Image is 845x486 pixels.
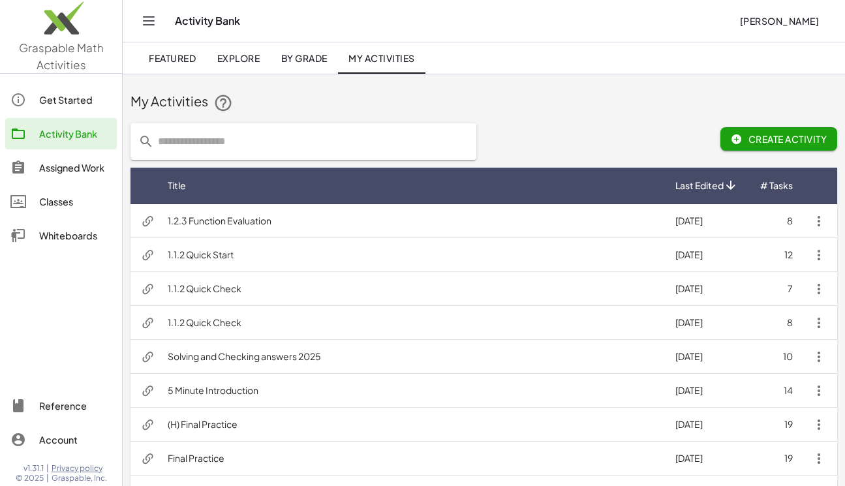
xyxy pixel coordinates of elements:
span: Graspable, Inc. [52,473,107,483]
td: [DATE] [665,442,749,476]
td: 8 [749,204,803,238]
div: Get Started [39,92,112,108]
td: 19 [749,442,803,476]
span: Explore [217,52,260,64]
td: [DATE] [665,306,749,340]
span: Featured [149,52,196,64]
td: 14 [749,374,803,408]
button: Toggle navigation [138,10,159,31]
span: By Grade [281,52,327,64]
span: [PERSON_NAME] [739,15,819,27]
td: [DATE] [665,408,749,442]
div: Whiteboards [39,228,112,243]
td: 7 [749,272,803,306]
button: [PERSON_NAME] [729,9,829,33]
td: [DATE] [665,204,749,238]
td: [DATE] [665,238,749,272]
td: 1.2.3 Function Evaluation [157,204,665,238]
a: Activity Bank [5,118,117,149]
td: 12 [749,238,803,272]
div: Reference [39,398,112,414]
td: [DATE] [665,272,749,306]
i: prepended action [138,134,154,149]
button: Create Activity [720,127,837,151]
td: (H) Final Practice [157,408,665,442]
div: Account [39,432,112,448]
a: Assigned Work [5,152,117,183]
td: Final Practice [157,442,665,476]
td: 1.1.2 Quick Start [157,238,665,272]
td: 5 Minute Introduction [157,374,665,408]
td: Solving and Checking answers 2025 [157,340,665,374]
span: # Tasks [760,179,793,192]
span: v1.31.1 [23,463,44,474]
div: Classes [39,194,112,209]
a: Account [5,424,117,455]
a: Privacy policy [52,463,107,474]
td: 8 [749,306,803,340]
td: 10 [749,340,803,374]
td: [DATE] [665,374,749,408]
a: Classes [5,186,117,217]
a: Reference [5,390,117,421]
span: Last Edited [675,179,724,192]
div: Activity Bank [39,126,112,142]
a: Whiteboards [5,220,117,251]
div: Assigned Work [39,160,112,175]
span: | [46,463,49,474]
td: 1.1.2 Quick Check [157,272,665,306]
span: © 2025 [16,473,44,483]
span: Title [168,179,186,192]
span: Graspable Math Activities [19,40,104,72]
td: [DATE] [665,340,749,374]
div: My Activities [131,92,837,113]
a: Get Started [5,84,117,115]
span: | [46,473,49,483]
td: 1.1.2 Quick Check [157,306,665,340]
td: 19 [749,408,803,442]
span: My Activities [348,52,415,64]
span: Create Activity [731,133,827,145]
